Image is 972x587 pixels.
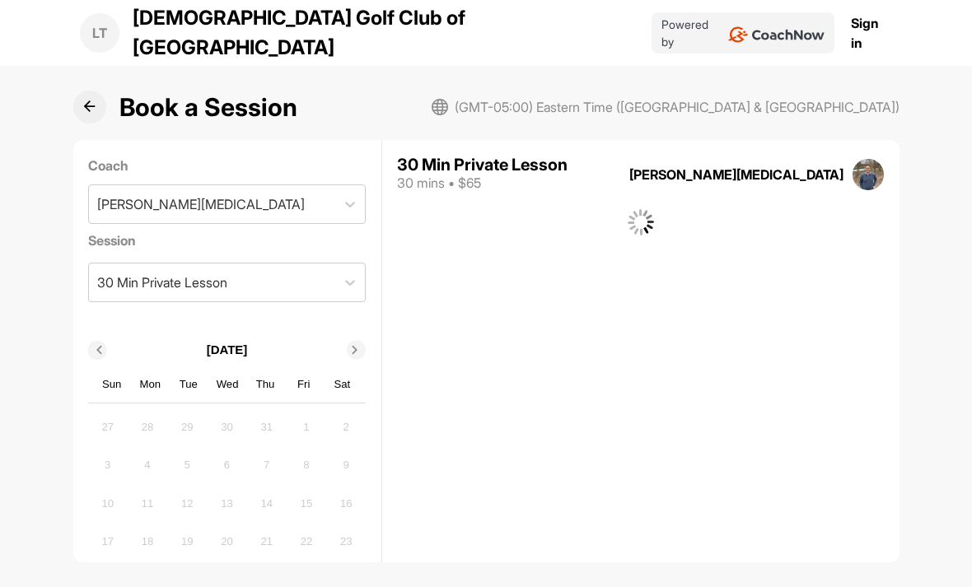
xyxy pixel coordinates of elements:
[214,491,239,515] div: Not available Wednesday, August 13th, 2025
[119,89,297,126] h1: Book a Session
[217,374,238,395] div: Wed
[88,231,366,250] label: Session
[207,341,248,360] p: [DATE]
[728,26,825,43] img: CoachNow
[255,453,279,478] div: Not available Thursday, August 7th, 2025
[255,374,276,395] div: Thu
[334,491,358,515] div: Not available Saturday, August 16th, 2025
[214,453,239,478] div: Not available Wednesday, August 6th, 2025
[97,273,227,292] div: 30 Min Private Lesson
[629,165,843,184] div: [PERSON_NAME][MEDICAL_DATA]
[96,415,120,440] div: Not available Sunday, July 27th, 2025
[101,374,123,395] div: Sun
[139,374,161,395] div: Mon
[293,374,315,395] div: Fri
[135,491,160,515] div: Not available Monday, August 11th, 2025
[135,453,160,478] div: Not available Monday, August 4th, 2025
[334,453,358,478] div: Not available Saturday, August 9th, 2025
[96,529,120,554] div: Not available Sunday, August 17th, 2025
[628,209,654,235] img: G6gVgL6ErOh57ABN0eRmCEwV0I4iEi4d8EwaPGI0tHgoAbU4EAHFLEQAh+QQFCgALACwIAA4AGAASAAAEbHDJSesaOCdk+8xg...
[334,529,358,554] div: Not available Saturday, August 23rd, 2025
[853,159,884,190] img: square_54f708b210b0ae6b7605bb43670e43fd.jpg
[661,16,722,50] p: Powered by
[175,453,199,478] div: Not available Tuesday, August 5th, 2025
[214,415,239,440] div: Not available Wednesday, July 30th, 2025
[178,374,199,395] div: Tue
[135,415,160,440] div: Not available Monday, July 28th, 2025
[397,173,568,193] div: 30 mins • $65
[96,453,120,478] div: Not available Sunday, August 3rd, 2025
[455,97,900,117] span: (GMT-05:00) Eastern Time ([GEOGRAPHIC_DATA] & [GEOGRAPHIC_DATA])
[397,156,568,173] div: 30 Min Private Lesson
[80,13,119,53] div: LT
[133,3,652,63] p: [DEMOGRAPHIC_DATA] Golf Club of [GEOGRAPHIC_DATA]
[294,529,319,554] div: Not available Friday, August 22nd, 2025
[88,156,366,175] label: Coach
[851,13,892,53] a: Sign in
[175,529,199,554] div: Not available Tuesday, August 19th, 2025
[255,415,279,440] div: Not available Thursday, July 31st, 2025
[255,491,279,515] div: Not available Thursday, August 14th, 2025
[214,529,239,554] div: Not available Wednesday, August 20th, 2025
[175,491,199,515] div: Not available Tuesday, August 12th, 2025
[294,415,319,440] div: Not available Friday, August 1st, 2025
[332,374,353,395] div: Sat
[97,194,305,214] div: [PERSON_NAME][MEDICAL_DATA]
[432,99,448,115] img: svg+xml;base64,PHN2ZyB3aWR0aD0iMjAiIGhlaWdodD0iMjAiIHZpZXdCb3g9IjAgMCAyMCAyMCIgZmlsbD0ibm9uZSIgeG...
[135,529,160,554] div: Not available Monday, August 18th, 2025
[294,453,319,478] div: Not available Friday, August 8th, 2025
[255,529,279,554] div: Not available Thursday, August 21st, 2025
[96,491,120,515] div: Not available Sunday, August 10th, 2025
[334,415,358,440] div: Not available Saturday, August 2nd, 2025
[175,415,199,440] div: Not available Tuesday, July 29th, 2025
[294,491,319,515] div: Not available Friday, August 15th, 2025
